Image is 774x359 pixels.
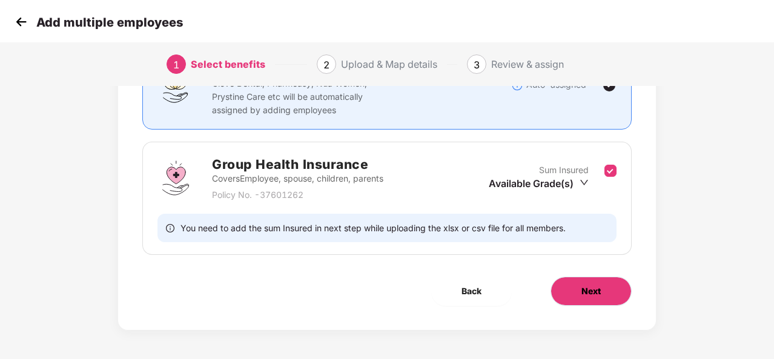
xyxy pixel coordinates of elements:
[323,59,329,71] span: 2
[212,188,383,202] p: Policy No. - 37601262
[551,277,632,306] button: Next
[36,15,183,30] p: Add multiple employees
[157,160,194,196] img: svg+xml;base64,PHN2ZyBpZD0iR3JvdXBfSGVhbHRoX0luc3VyYW5jZSIgZGF0YS1uYW1lPSJHcm91cCBIZWFsdGggSW5zdX...
[580,178,589,187] span: down
[173,59,179,71] span: 1
[431,277,512,306] button: Back
[581,285,601,298] span: Next
[166,222,174,234] span: info-circle
[212,154,383,174] h2: Group Health Insurance
[461,285,481,298] span: Back
[474,59,480,71] span: 3
[212,77,391,117] p: Clove Dental, Pharmeasy, Nua Women, Prystine Care etc will be automatically assigned by adding em...
[489,177,589,190] div: Available Grade(s)
[180,222,566,234] span: You need to add the sum Insured in next step while uploading the xlsx or csv file for all members.
[212,172,383,185] p: Covers Employee, spouse, children, parents
[491,54,564,74] div: Review & assign
[12,13,30,31] img: svg+xml;base64,PHN2ZyB4bWxucz0iaHR0cDovL3d3dy53My5vcmcvMjAwMC9zdmciIHdpZHRoPSIzMCIgaGVpZ2h0PSIzMC...
[341,54,437,74] div: Upload & Map details
[191,54,265,74] div: Select benefits
[539,163,589,177] p: Sum Insured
